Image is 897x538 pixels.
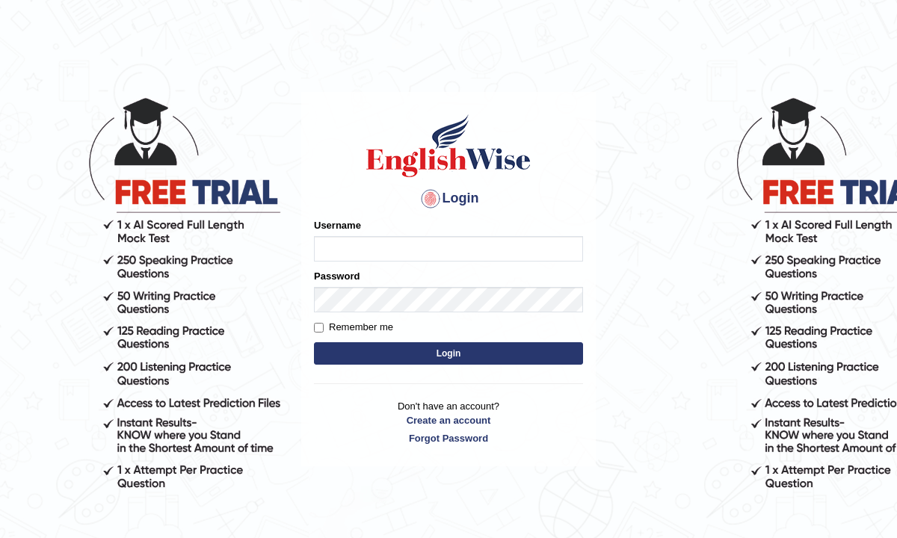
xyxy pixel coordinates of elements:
a: Forgot Password [314,431,583,445]
p: Don't have an account? [314,399,583,445]
label: Password [314,269,360,283]
a: Create an account [314,413,583,427]
button: Login [314,342,583,365]
label: Remember me [314,320,393,335]
img: Logo of English Wise sign in for intelligent practice with AI [363,112,534,179]
h4: Login [314,187,583,211]
label: Username [314,218,361,232]
input: Remember me [314,323,324,333]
